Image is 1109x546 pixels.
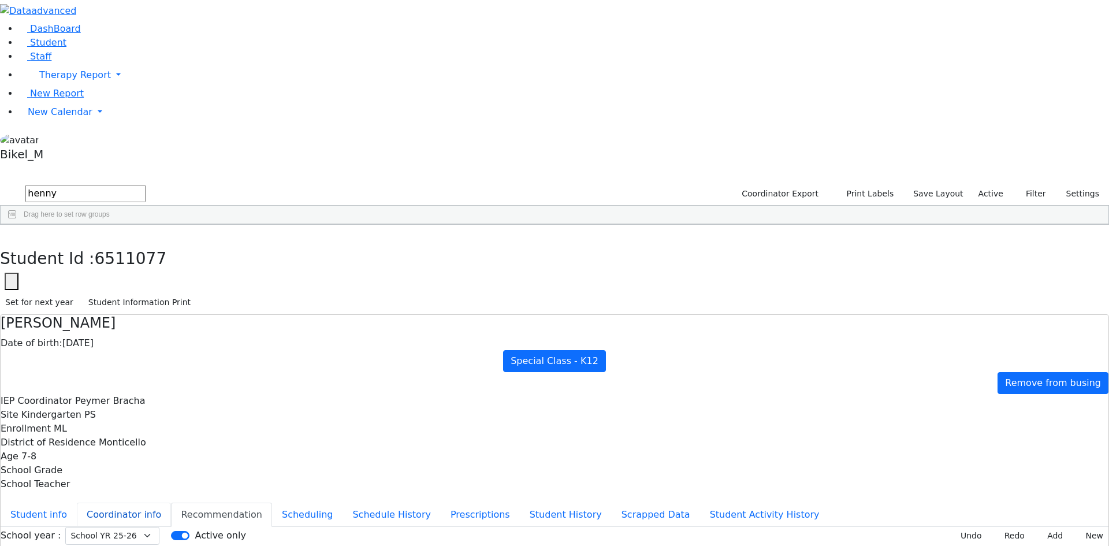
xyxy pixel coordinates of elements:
a: New Calendar [18,101,1109,124]
label: District of Residence [1,436,96,450]
span: Staff [30,51,51,62]
button: Undo [948,527,987,545]
button: Coordinator info [77,503,171,527]
button: Scheduling [272,503,343,527]
div: [DATE] [1,336,1108,350]
span: New Calendar [28,106,92,117]
a: Student [18,37,66,48]
button: Prescriptions [441,503,520,527]
a: Therapy Report [18,64,1109,87]
button: Scrapped Data [612,503,700,527]
span: Drag here to set row groups [24,210,110,218]
span: 6511077 [95,249,167,268]
a: Remove from busing [998,372,1108,394]
label: Active [973,185,1008,203]
button: Settings [1051,185,1104,203]
a: DashBoard [18,23,81,34]
span: DashBoard [30,23,81,34]
button: New [1073,527,1108,545]
a: Special Class - K12 [503,350,606,372]
span: Student [30,37,66,48]
button: Save Layout [908,185,968,203]
input: Search [25,185,146,202]
span: Peymer Bracha [75,395,146,406]
a: New Report [18,88,84,99]
button: Student info [1,503,77,527]
span: New Report [30,88,84,99]
span: ML [54,423,67,434]
label: School Teacher [1,477,70,491]
label: Age [1,450,18,463]
label: IEP Coordinator [1,394,72,408]
h4: [PERSON_NAME] [1,315,1108,332]
button: Recommendation [171,503,272,527]
span: Therapy Report [39,69,111,80]
button: Student Activity History [700,503,829,527]
button: Student History [520,503,612,527]
span: Remove from busing [1005,377,1101,388]
button: Coordinator Export [734,185,824,203]
span: Kindergarten PS [21,409,96,420]
label: School Grade [1,463,62,477]
button: Filter [1011,185,1051,203]
span: 7-8 [21,451,36,462]
button: Student Information Print [83,294,196,311]
span: Monticello [99,437,146,448]
button: Redo [992,527,1030,545]
button: Add [1034,527,1068,545]
button: Schedule History [343,503,441,527]
label: Date of birth: [1,336,62,350]
label: Site [1,408,18,422]
a: Staff [18,51,51,62]
label: Active only [195,529,245,543]
button: Print Labels [833,185,899,203]
label: Enrollment [1,422,51,436]
label: School year : [1,529,61,543]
